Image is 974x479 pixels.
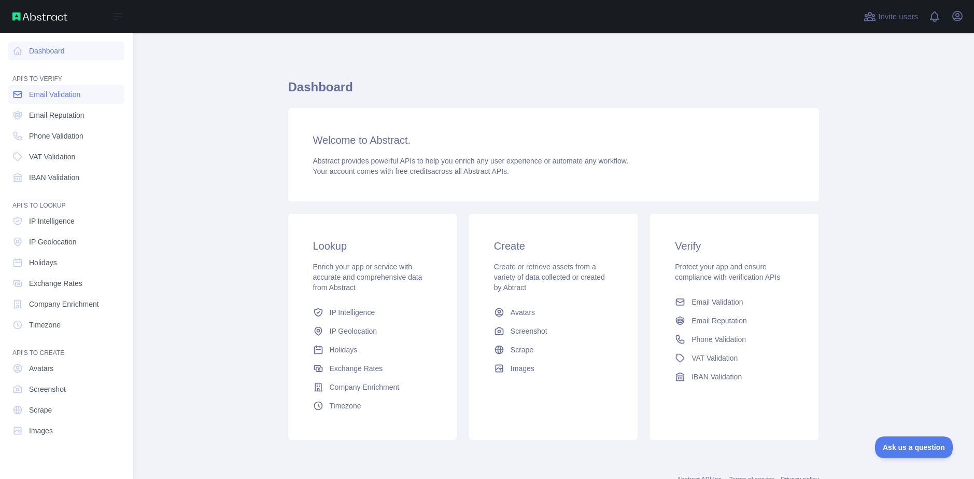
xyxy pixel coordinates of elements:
a: IP Intelligence [8,212,124,230]
span: Create or retrieve assets from a variety of data collected or created by Abtract [494,263,605,292]
span: Scrape [511,345,533,355]
span: IBAN Validation [29,172,79,183]
a: Images [8,421,124,440]
h1: Dashboard [288,79,819,104]
span: Timezone [330,401,361,411]
a: Screenshot [8,380,124,399]
span: Avatars [29,363,53,374]
h3: Lookup [313,239,432,253]
a: Holidays [309,340,436,359]
span: Timezone [29,320,61,330]
span: Avatars [511,307,535,318]
a: Exchange Rates [8,274,124,293]
span: Email Validation [29,89,80,100]
h3: Create [494,239,613,253]
span: Screenshot [29,384,66,394]
span: Company Enrichment [330,382,400,392]
span: IBAN Validation [691,372,742,382]
a: Scrape [490,340,617,359]
span: Protect your app and ensure compliance with verification APIs [675,263,780,281]
a: Email Reputation [671,311,798,330]
span: IP Intelligence [330,307,375,318]
a: IBAN Validation [8,168,124,187]
span: free credits [396,167,431,175]
a: Email Validation [671,293,798,311]
iframe: Toggle Customer Support [875,436,953,458]
a: VAT Validation [671,349,798,367]
div: API'S TO LOOKUP [8,189,124,210]
button: Invite users [862,8,920,25]
a: IBAN Validation [671,367,798,386]
a: Company Enrichment [8,295,124,313]
a: IP Geolocation [8,232,124,251]
span: Images [511,363,534,374]
span: Invite users [878,11,918,23]
span: Abstract provides powerful APIs to help you enrich any user experience or automate any workflow. [313,157,629,165]
a: Company Enrichment [309,378,436,396]
div: API'S TO VERIFY [8,62,124,83]
span: VAT Validation [29,152,75,162]
h3: Verify [675,239,794,253]
a: VAT Validation [8,147,124,166]
a: Scrape [8,401,124,419]
span: Email Validation [691,297,743,307]
span: IP Intelligence [29,216,75,226]
img: Abstract API [12,12,67,21]
span: Phone Validation [29,131,83,141]
a: Email Validation [8,85,124,104]
a: Phone Validation [671,330,798,349]
a: Screenshot [490,322,617,340]
span: Company Enrichment [29,299,99,309]
span: Screenshot [511,326,547,336]
span: IP Geolocation [29,237,77,247]
a: IP Intelligence [309,303,436,322]
span: Holidays [29,257,57,268]
span: Exchange Rates [330,363,383,374]
a: Holidays [8,253,124,272]
div: API'S TO CREATE [8,336,124,357]
span: Scrape [29,405,52,415]
span: Holidays [330,345,358,355]
a: Images [490,359,617,378]
a: IP Geolocation [309,322,436,340]
a: Timezone [309,396,436,415]
span: Email Reputation [29,110,84,120]
span: Enrich your app or service with accurate and comprehensive data from Abstract [313,263,422,292]
span: Images [29,426,53,436]
a: Phone Validation [8,127,124,145]
span: Exchange Rates [29,278,82,289]
a: Exchange Rates [309,359,436,378]
span: Email Reputation [691,316,747,326]
a: Timezone [8,316,124,334]
span: Your account comes with across all Abstract APIs. [313,167,509,175]
span: Phone Validation [691,334,746,345]
h3: Welcome to Abstract. [313,133,794,147]
a: Email Reputation [8,106,124,125]
span: IP Geolocation [330,326,377,336]
a: Avatars [8,359,124,378]
a: Dashboard [8,42,124,60]
a: Avatars [490,303,617,322]
span: VAT Validation [691,353,738,363]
